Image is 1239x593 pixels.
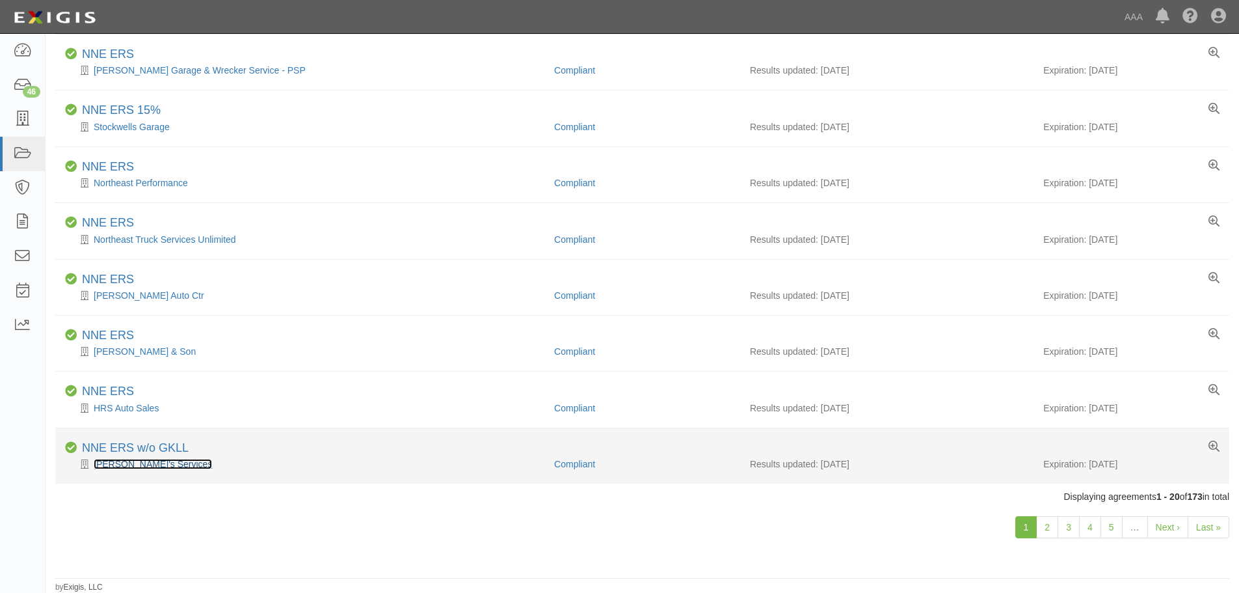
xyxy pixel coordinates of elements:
div: Expiration: [DATE] [1043,289,1219,302]
a: Stockwells Garage [94,122,170,132]
a: View results summary [1208,103,1219,115]
div: GR Porter & Son [65,345,544,358]
div: Results updated: [DATE] [750,176,1024,189]
b: 1 - 20 [1156,491,1180,502]
a: 2 [1036,516,1058,538]
div: NNE ERS 15% [82,103,161,118]
a: AAA [1118,4,1149,30]
a: Compliant [554,65,595,76]
a: NNE ERS [82,385,134,398]
a: Northeast Truck Services Unlimited [94,234,236,245]
div: Expiration: [DATE] [1043,233,1219,246]
div: Expiration: [DATE] [1043,458,1219,471]
a: NNE ERS w/o GKLL [82,441,189,454]
div: Kim's Garage & Wrecker Service - PSP [65,64,544,77]
b: 173 [1187,491,1202,502]
a: [PERSON_NAME] Garage & Wrecker Service - PSP [94,65,306,76]
div: NNE ERS [82,160,134,174]
i: Compliant [65,385,77,397]
div: NNE ERS [82,48,134,62]
small: by [55,582,103,593]
a: Compliant [554,403,595,413]
div: Expiration: [DATE] [1043,64,1219,77]
i: Compliant [65,161,77,172]
img: logo-5460c22ac91f19d4615b14bd174203de0afe785f0fc80cf4dbbc73dc1793850b.png [10,6,100,29]
a: Last » [1188,516,1229,538]
a: View results summary [1208,216,1219,228]
a: Compliant [554,459,595,469]
a: Next › [1147,516,1188,538]
div: 46 [23,86,40,98]
a: … [1122,516,1148,538]
a: 5 [1100,516,1123,538]
div: Results updated: [DATE] [750,64,1024,77]
div: NNE ERS [82,329,134,343]
div: Results updated: [DATE] [750,402,1024,415]
a: HRS Auto Sales [94,403,159,413]
div: Results updated: [DATE] [750,345,1024,358]
div: Expiration: [DATE] [1043,120,1219,133]
a: Northeast Performance [94,178,188,188]
div: HRS Auto Sales [65,402,544,415]
a: Compliant [554,122,595,132]
a: 1 [1015,516,1037,538]
a: NNE ERS [82,329,134,342]
a: 4 [1079,516,1101,538]
div: Carrara's Services [65,458,544,471]
a: NNE ERS 15% [82,103,161,117]
div: Northeast Truck Services Unlimited [65,233,544,246]
a: NNE ERS [82,273,134,286]
a: NNE ERS [82,216,134,229]
a: View results summary [1208,160,1219,172]
div: NNE ERS [82,273,134,287]
a: Compliant [554,234,595,245]
div: Results updated: [DATE] [750,120,1024,133]
div: NNE ERS w/o GKLL [82,441,189,456]
i: Compliant [65,273,77,285]
div: NNE ERS [82,385,134,399]
i: Compliant [65,104,77,116]
a: 3 [1058,516,1080,538]
div: Expiration: [DATE] [1043,402,1219,415]
div: Expiration: [DATE] [1043,345,1219,358]
a: View results summary [1208,273,1219,284]
div: Results updated: [DATE] [750,458,1024,471]
i: Compliant [65,442,77,454]
a: NNE ERS [82,48,134,61]
a: Exigis, LLC [64,583,103,592]
i: Compliant [65,217,77,228]
i: Help Center - Complianz [1182,9,1198,25]
a: View results summary [1208,441,1219,453]
i: Compliant [65,329,77,341]
div: Displaying agreements of in total [46,490,1239,503]
a: View results summary [1208,385,1219,396]
a: [PERSON_NAME] Auto Ctr [94,290,204,301]
div: Stockwells Garage [65,120,544,133]
a: Compliant [554,290,595,301]
a: [PERSON_NAME]'s Services [94,459,212,469]
a: NNE ERS [82,160,134,173]
a: View results summary [1208,329,1219,340]
a: View results summary [1208,48,1219,59]
i: Compliant [65,48,77,60]
div: Arnold's Auto Ctr [65,289,544,302]
div: Expiration: [DATE] [1043,176,1219,189]
a: Compliant [554,178,595,188]
a: Compliant [554,346,595,357]
div: Results updated: [DATE] [750,289,1024,302]
div: NNE ERS [82,216,134,230]
div: Northeast Performance [65,176,544,189]
a: [PERSON_NAME] & Son [94,346,196,357]
div: Results updated: [DATE] [750,233,1024,246]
